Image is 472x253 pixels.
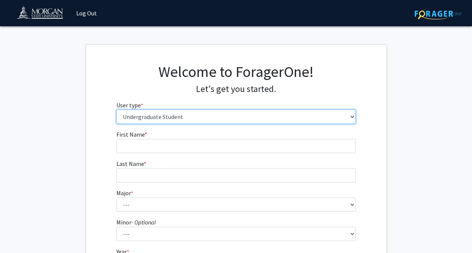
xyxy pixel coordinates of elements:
[116,188,133,197] label: Major
[116,84,356,95] h4: Let's get you started.
[6,219,32,247] iframe: Chat
[116,63,356,81] h1: Welcome to ForagerOne!
[17,6,70,23] img: Morgan State University Logo
[415,8,461,20] img: ForagerOne Logo
[131,218,156,226] i: - Optional
[116,218,156,227] label: Minor
[116,160,144,167] span: Last Name
[116,101,143,110] label: User type
[116,131,145,138] span: First Name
